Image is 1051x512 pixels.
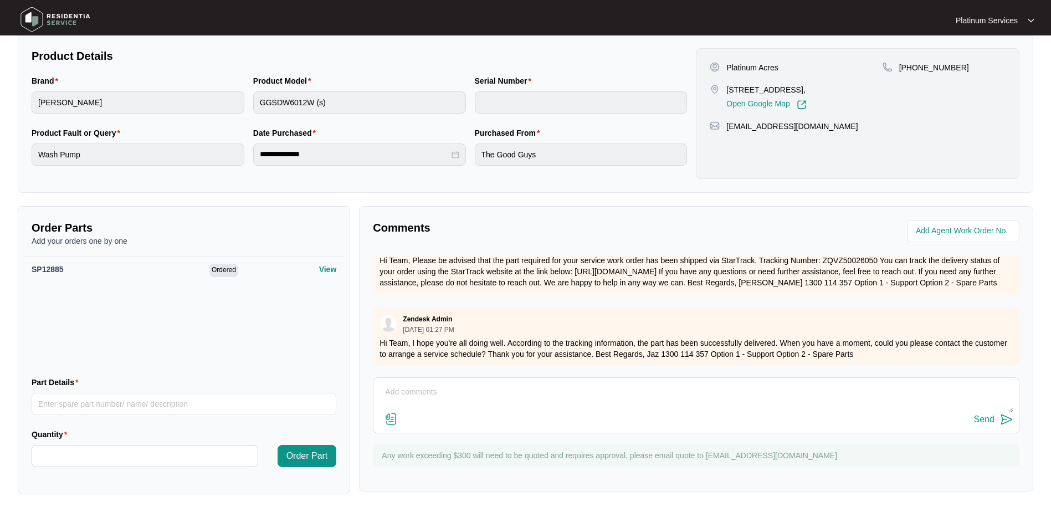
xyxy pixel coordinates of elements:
[726,84,806,95] p: [STREET_ADDRESS],
[726,62,778,73] p: Platinum Acres
[380,337,1013,360] p: Hi Team, I hope you're all doing well. According to the tracking information, the part has been s...
[373,220,688,235] p: Comments
[710,62,720,72] img: user-pin
[1028,18,1034,23] img: dropdown arrow
[253,91,466,114] input: Product Model
[32,265,64,274] span: SP12885
[32,75,63,86] label: Brand
[475,75,536,86] label: Serial Number
[956,15,1018,26] p: Platinum Services
[32,429,71,440] label: Quantity
[32,446,258,467] input: Quantity
[32,393,336,415] input: Part Details
[32,127,125,139] label: Product Fault or Query
[384,412,398,426] img: file-attachment-doc.svg
[797,100,807,110] img: Link-External
[883,62,893,72] img: map-pin
[32,220,336,235] p: Order Parts
[32,377,83,388] label: Part Details
[916,224,1013,238] input: Add Agent Work Order No.
[382,450,1014,461] p: Any work exceeding $300 will need to be quoted and requires approval, please email quote to [EMAI...
[403,326,454,333] p: [DATE] 01:27 PM
[475,91,688,114] input: Serial Number
[32,144,244,166] input: Product Fault or Query
[380,315,397,332] img: user.svg
[32,48,687,64] p: Product Details
[899,62,969,73] p: [PHONE_NUMBER]
[1000,413,1013,426] img: send-icon.svg
[260,149,449,160] input: Date Purchased
[974,412,1013,427] button: Send
[380,255,1013,288] p: Hi Team, Please be advised that the part required for your service work order has been shipped vi...
[403,315,452,324] p: Zendesk Admin
[710,84,720,94] img: map-pin
[253,127,320,139] label: Date Purchased
[710,121,720,131] img: map-pin
[475,144,688,166] input: Purchased From
[319,264,337,275] p: View
[17,3,94,36] img: residentia service logo
[475,127,545,139] label: Purchased From
[286,449,328,463] span: Order Part
[32,235,336,247] p: Add your orders one by one
[974,414,994,424] div: Send
[278,445,337,467] button: Order Part
[726,100,806,110] a: Open Google Map
[726,121,858,132] p: [EMAIL_ADDRESS][DOMAIN_NAME]
[253,75,316,86] label: Product Model
[209,264,238,277] span: Ordered
[32,91,244,114] input: Brand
